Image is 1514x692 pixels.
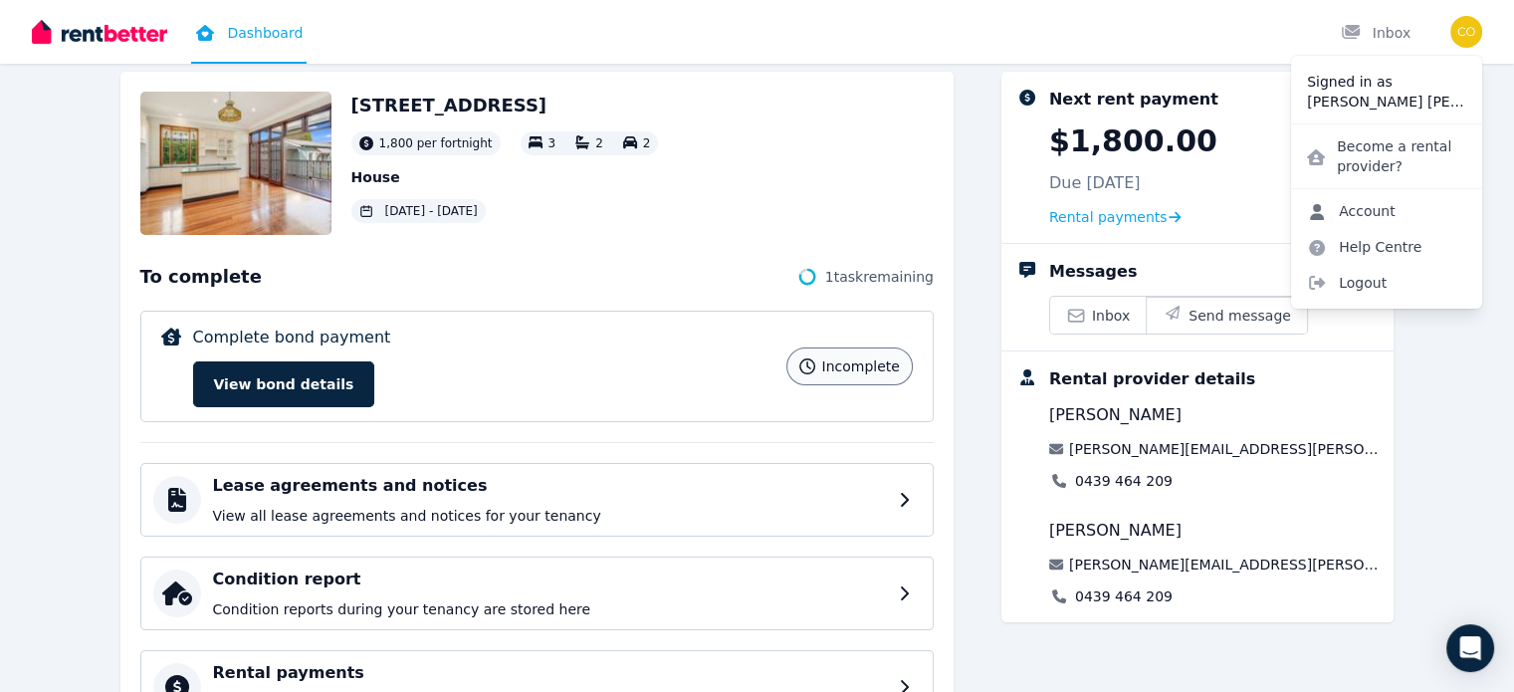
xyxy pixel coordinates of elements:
span: To complete [140,263,262,291]
a: [PERSON_NAME][EMAIL_ADDRESS][PERSON_NAME][DOMAIN_NAME] [1069,439,1379,459]
span: [PERSON_NAME] [1049,403,1182,427]
div: Open Intercom Messenger [1446,624,1494,672]
img: Complete bond payment [161,328,181,346]
a: Inbox [1050,297,1146,334]
a: 0439 464 209 [1075,586,1173,606]
div: Messages [1049,260,1137,284]
img: RentBetter [32,17,167,47]
a: Help Centre [1291,229,1437,265]
p: Due [DATE] [1049,171,1141,195]
span: Rental payments [1049,207,1168,227]
span: 2 [595,136,603,150]
span: 3 [548,136,556,150]
span: incomplete [821,356,899,376]
span: Logout [1291,265,1482,301]
p: View all lease agreements and notices for your tenancy [213,506,887,526]
h4: Rental payments [213,661,887,685]
button: Send message [1146,297,1307,334]
p: [PERSON_NAME] [PERSON_NAME] [1307,92,1466,112]
p: Complete bond payment [193,326,391,349]
span: Send message [1189,306,1291,326]
div: Inbox [1341,23,1410,43]
span: Inbox [1092,306,1130,326]
h4: Lease agreements and notices [213,474,887,498]
a: Become a rental provider? [1291,128,1482,184]
span: 1 task remaining [825,267,934,287]
a: Account [1291,193,1411,229]
span: 1,800 per fortnight [379,135,493,151]
h4: Condition report [213,568,887,591]
div: Rental provider details [1049,367,1255,391]
p: Signed in as [1307,72,1466,92]
p: House [351,167,659,187]
a: Rental payments [1049,207,1182,227]
a: 0439 464 209 [1075,471,1173,491]
span: 2 [643,136,651,150]
a: [PERSON_NAME][EMAIL_ADDRESS][PERSON_NAME][DOMAIN_NAME] [1069,555,1379,575]
p: $1,800.00 [1049,123,1217,159]
img: Property Url [140,92,331,235]
h2: [STREET_ADDRESS] [351,92,659,119]
span: [PERSON_NAME] [1049,519,1182,543]
div: Next rent payment [1049,88,1218,112]
button: View bond details [193,361,375,407]
span: [DATE] - [DATE] [385,203,478,219]
p: Condition reports during your tenancy are stored here [213,599,887,619]
img: Cooper McMahon [1450,16,1482,48]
